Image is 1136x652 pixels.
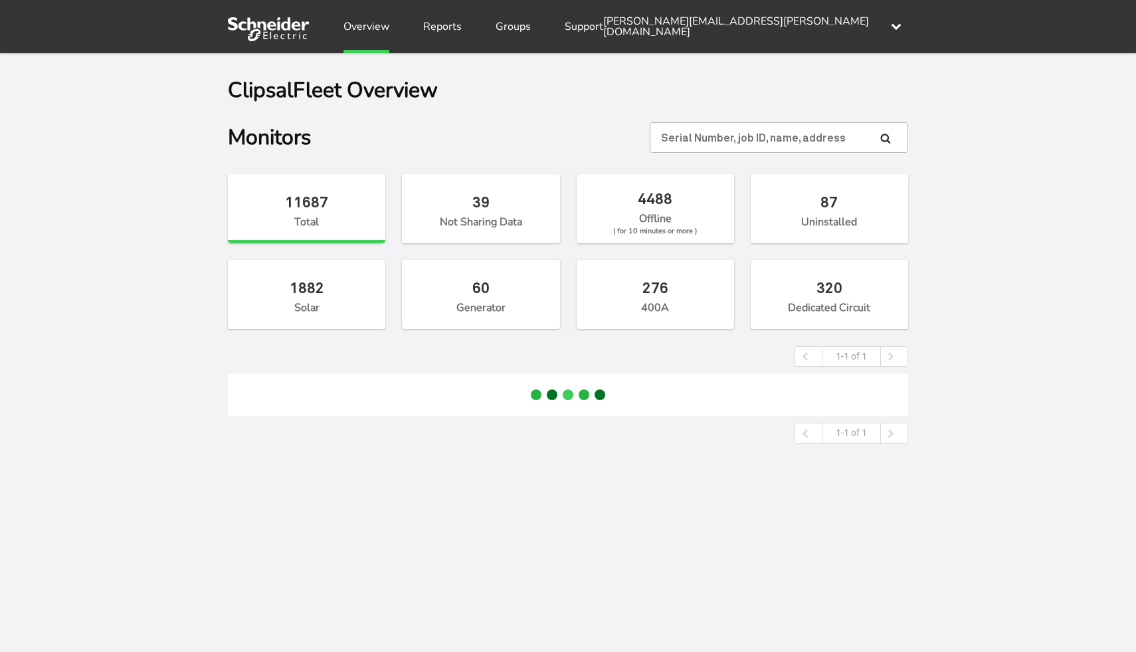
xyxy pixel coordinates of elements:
span: 4488 [638,190,672,207]
label: Generator [402,260,559,329]
img: Sense Logo [228,17,310,41]
label: Uninstalled [751,174,908,243]
span: 39 [472,193,490,211]
span: ( for 10 minutes or more ) [613,227,697,235]
div: 1-1 of 1 [822,347,881,366]
label: Total [228,174,385,243]
span: 320 [816,279,842,296]
label: Dedicated Circuit [751,260,908,329]
h1: Monitors [228,127,311,148]
input: Serial Number, job ID, name, address [650,122,908,153]
label: Solar [228,260,385,329]
span: 1882 [290,279,324,296]
label: 400A [577,260,734,329]
span: 87 [820,193,838,211]
span: 11687 [285,193,328,211]
label: Offline [577,174,734,243]
span: 276 [642,279,668,296]
h1: Clipsal Fleet Overview [228,80,438,101]
label: Not Sharing Data [402,174,559,243]
span: 60 [472,279,490,296]
div: 1-1 of 1 [822,423,881,443]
